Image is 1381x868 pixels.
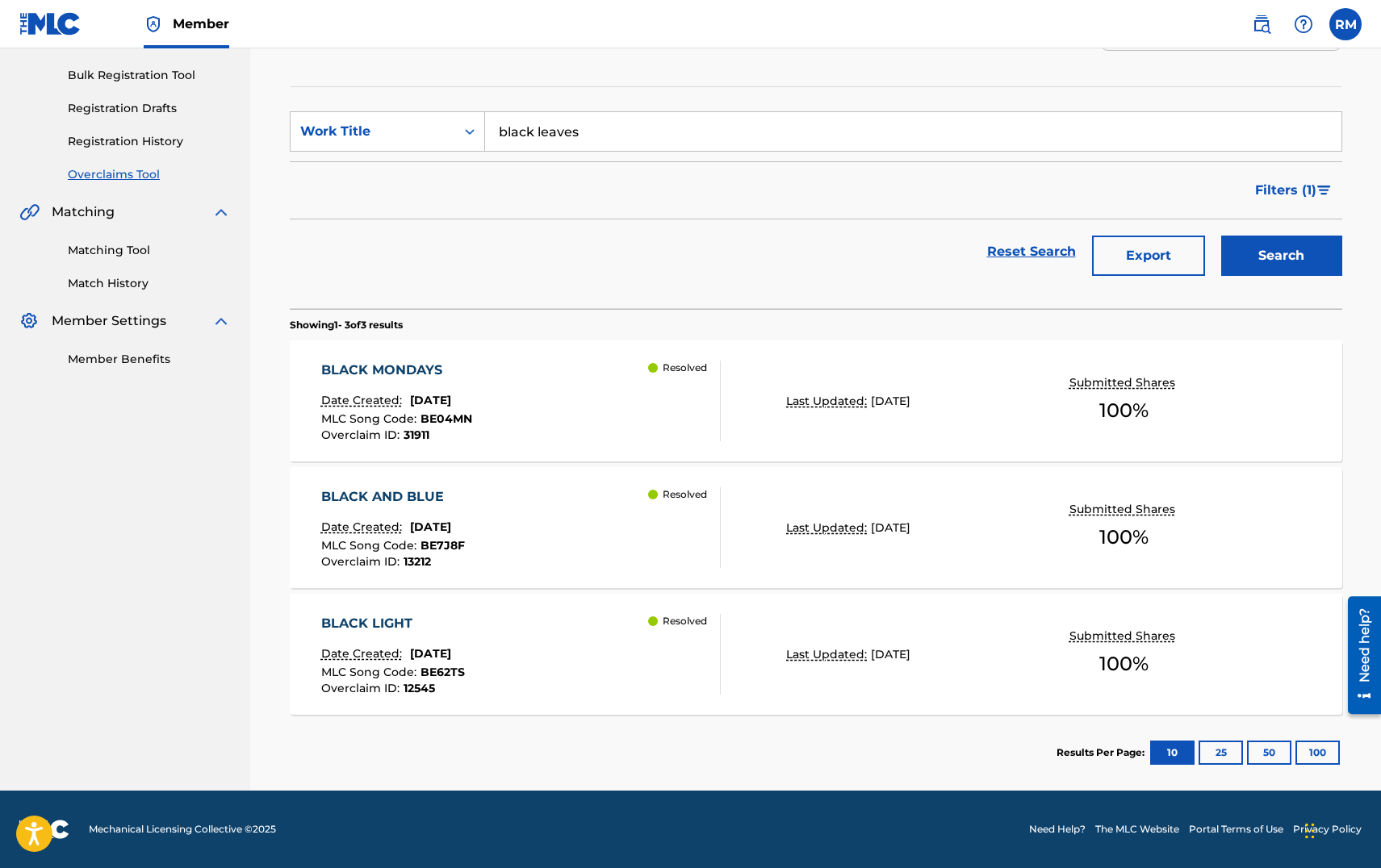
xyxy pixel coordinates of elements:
div: Drag [1305,807,1315,855]
form: Search Form [290,111,1342,284]
p: Results Per Page: [1057,745,1149,760]
div: BLACK AND BLUE [321,487,465,507]
img: Matching [19,202,40,222]
span: 100 % [1099,649,1149,678]
span: Mechanical Licensing Collective © 2025 [89,822,276,837]
iframe: Resource Center [1336,590,1381,720]
a: Reset Search [979,234,1084,269]
span: BE7J8F [421,538,465,553]
div: Help [1287,8,1320,40]
span: Overclaim ID : [321,554,404,569]
a: BLACK LIGHTDate Created:[DATE]MLC Song Code:BE62TSOverclaim ID:12545 ResolvedLast Updated:[DATE]S... [290,594,1342,715]
span: MLC Song Code : [321,538,421,553]
span: Member [173,15,229,33]
span: 100 % [1099,396,1149,425]
a: Match History [68,275,231,292]
a: BLACK AND BLUEDate Created:[DATE]MLC Song Code:BE7J8FOverclaim ID:13212 ResolvedLast Updated:[DAT... [290,467,1342,588]
a: Matching Tool [68,242,231,259]
span: [DATE] [410,646,451,661]
p: Submitted Shares [1069,374,1179,391]
a: Public Search [1245,8,1278,40]
p: Date Created: [321,519,406,536]
a: Member Benefits [68,351,231,368]
span: MLC Song Code : [321,665,421,679]
iframe: Chat Widget [1300,791,1381,868]
span: 31911 [404,428,429,442]
p: Showing 1 - 3 of 3 results [290,318,403,332]
a: Registration History [68,133,231,150]
span: [DATE] [871,394,910,408]
a: Overclaims Tool [68,166,231,183]
a: BLACK MONDAYSDate Created:[DATE]MLC Song Code:BE04MNOverclaim ID:31911 ResolvedLast Updated:[DATE... [290,340,1342,461]
button: Export [1092,236,1205,276]
img: search [1252,15,1271,34]
img: MLC Logo [19,12,82,35]
span: [DATE] [410,520,451,534]
span: Member Settings [52,311,166,331]
span: [DATE] [410,393,451,407]
img: logo [19,820,69,839]
button: 10 [1150,741,1195,765]
div: Work Title [300,122,446,141]
a: Need Help? [1029,822,1086,837]
span: 12545 [404,681,435,695]
img: Top Rightsholder [144,15,163,34]
img: help [1294,15,1313,34]
button: Search [1221,236,1342,276]
img: expand [211,202,231,222]
a: Portal Terms of Use [1189,822,1283,837]
p: Last Updated: [786,646,871,663]
button: 25 [1199,741,1243,765]
span: Filters ( 1 ) [1255,181,1316,200]
p: Resolved [663,361,707,375]
p: Resolved [663,487,707,502]
button: 50 [1247,741,1291,765]
p: Submitted Shares [1069,501,1179,518]
span: BE04MN [421,411,472,426]
img: expand [211,311,231,331]
div: BLACK MONDAYS [321,361,472,380]
p: Date Created: [321,392,406,409]
p: Date Created: [321,645,406,662]
img: Member Settings [19,311,39,331]
p: Resolved [663,614,707,628]
p: Submitted Shares [1069,628,1179,645]
span: 100 % [1099,523,1149,552]
a: Registration Drafts [68,100,231,117]
span: [DATE] [871,520,910,535]
span: 13212 [404,554,431,569]
p: Last Updated: [786,520,871,536]
a: Privacy Policy [1293,822,1362,837]
span: [DATE] [871,647,910,661]
button: Filters (1) [1245,170,1342,211]
a: Bulk Registration Tool [68,67,231,84]
button: 100 [1295,741,1340,765]
span: BE62TS [421,665,465,679]
span: Matching [52,202,115,222]
span: Overclaim ID : [321,428,404,442]
div: BLACK LIGHT [321,614,465,633]
a: The MLC Website [1095,822,1179,837]
p: Last Updated: [786,393,871,410]
img: filter [1317,186,1331,195]
span: Overclaim ID : [321,681,404,695]
span: MLC Song Code : [321,411,421,426]
div: User Menu [1329,8,1362,40]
